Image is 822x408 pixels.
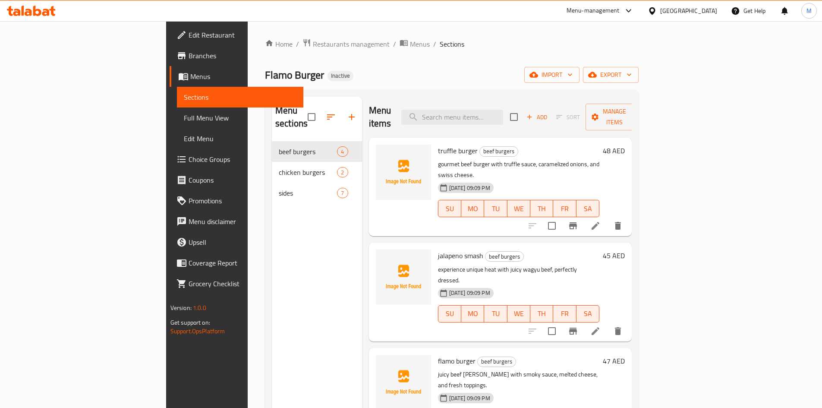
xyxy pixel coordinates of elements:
span: export [590,70,632,80]
span: Sections [184,92,296,102]
a: Edit menu item [590,221,601,231]
span: jalapeno smash [438,249,483,262]
span: Add [525,112,548,122]
span: Edit Restaurant [189,30,296,40]
span: beef burgers [478,357,516,367]
div: Menu-management [567,6,620,16]
button: FR [553,200,576,217]
span: flamo burger [438,354,476,367]
div: beef burgers4 [272,141,362,162]
img: jalapeno smash [376,250,431,305]
button: MO [461,305,484,323]
button: export [583,67,639,83]
span: Version: [170,302,192,313]
input: search [401,110,503,125]
div: beef burgers [477,357,516,367]
span: Menus [410,39,430,49]
span: Select all sections [302,108,321,126]
a: Upsell [170,232,303,253]
span: FR [557,307,573,320]
button: Manage items [586,104,643,130]
button: TH [530,305,553,323]
span: WE [511,307,527,320]
span: Sort sections [321,107,341,127]
span: SU [442,307,458,320]
button: SA [576,200,599,217]
span: sides [279,188,337,198]
h2: Menu items [369,104,391,130]
span: Menus [190,71,296,82]
span: MO [465,202,481,215]
button: TH [530,200,553,217]
button: MO [461,200,484,217]
p: gourmet beef burger with truffle sauce, caramelized onions, and swiss cheese. [438,159,600,180]
span: Get support on: [170,317,210,328]
button: TU [484,305,507,323]
button: import [524,67,579,83]
span: beef burgers [279,146,337,157]
button: Add [523,111,551,124]
button: Branch-specific-item [563,321,583,342]
a: Edit Restaurant [170,25,303,45]
span: SA [580,307,596,320]
div: chicken burgers2 [272,162,362,183]
span: Sections [440,39,464,49]
span: Restaurants management [313,39,390,49]
button: Branch-specific-item [563,215,583,236]
a: Choice Groups [170,149,303,170]
h6: 47 AED [603,355,625,367]
nav: Menu sections [272,138,362,207]
span: Edit Menu [184,133,296,144]
span: 7 [337,189,347,197]
a: Restaurants management [302,38,390,50]
span: Branches [189,51,296,61]
img: truffle burger [376,145,431,200]
span: Add item [523,111,551,124]
span: MO [465,307,481,320]
a: Menu disclaimer [170,211,303,232]
a: Grocery Checklist [170,273,303,294]
li: / [433,39,436,49]
span: Flamo Burger [265,65,324,85]
button: delete [608,215,628,236]
li: / [393,39,396,49]
button: SU [438,305,461,323]
span: chicken burgers [279,167,337,177]
span: Select to update [543,322,561,340]
a: Menus [170,66,303,87]
a: Menus [400,38,430,50]
span: 2 [337,168,347,177]
button: FR [553,305,576,323]
a: Branches [170,45,303,66]
div: items [337,188,348,198]
span: TU [488,202,504,215]
button: delete [608,321,628,342]
a: Full Menu View [177,108,303,128]
span: Inactive [328,72,353,79]
span: SU [442,202,458,215]
span: 4 [337,148,347,156]
span: TH [534,307,550,320]
h6: 48 AED [603,145,625,157]
p: experience unique heat with juicy wagyu beef, perfectly dressed. [438,264,600,286]
a: Sections [177,87,303,108]
span: Select section first [551,111,586,124]
div: [GEOGRAPHIC_DATA] [660,6,717,16]
button: Add section [341,107,362,127]
span: beef burgers [480,146,518,156]
div: items [337,146,348,157]
span: Grocery Checklist [189,278,296,289]
a: Edit menu item [590,326,601,336]
a: Support.OpsPlatform [170,326,225,337]
span: FR [557,202,573,215]
span: [DATE] 09:09 PM [446,289,494,297]
span: Menu disclaimer [189,216,296,227]
span: Promotions [189,196,296,206]
div: beef burgers [485,251,524,262]
button: TU [484,200,507,217]
a: Coupons [170,170,303,190]
span: Select section [505,108,523,126]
